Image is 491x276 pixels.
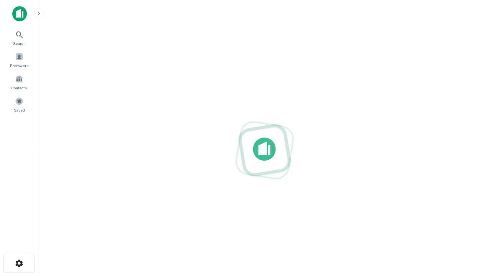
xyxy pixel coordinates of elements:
a: Borrowers [2,49,36,70]
span: Search [13,40,26,46]
a: Saved [2,94,36,115]
span: Contacts [12,85,27,91]
a: Contacts [2,72,36,92]
iframe: Chat Widget [453,190,491,227]
img: capitalize-icon.png [12,6,27,21]
span: Saved [14,107,25,113]
a: Search [2,27,36,48]
span: Borrowers [10,62,28,69]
